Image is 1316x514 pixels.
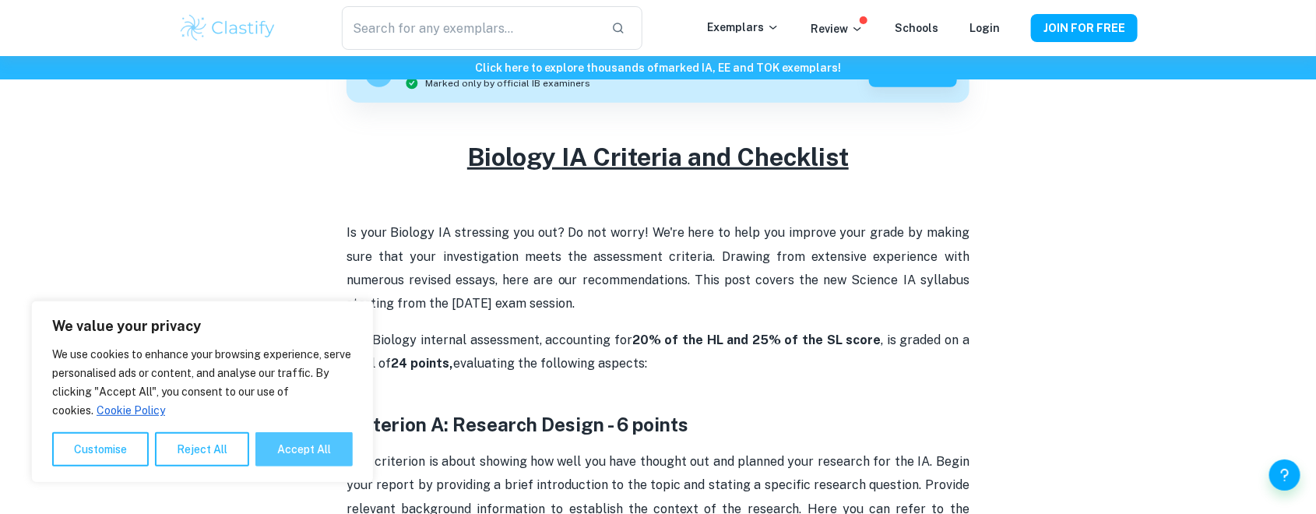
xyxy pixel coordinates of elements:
p: Exemplars [707,19,779,36]
span: Marked only by official IB examiners [425,76,590,90]
span: Is your Biology IA stressing you out? Do not worry! We're here to help you improve your grade by ... [347,225,973,311]
button: Accept All [255,432,353,466]
div: We value your privacy [31,301,374,483]
p: We use cookies to enhance your browsing experience, serve personalised ads or content, and analys... [52,345,353,420]
strong: Criterion A: Research Design - 6 points [347,414,688,435]
button: JOIN FOR FREE [1031,14,1138,42]
h6: Click here to explore thousands of marked IA, EE and TOK exemplars ! [3,59,1313,76]
button: Customise [52,432,149,466]
input: Search for any exemplars... [342,6,599,50]
img: Clastify logo [178,12,277,44]
strong: 24 points, [391,356,453,371]
p: We value your privacy [52,317,353,336]
u: Biology IA Criteria and Checklist [467,143,849,171]
span: The Biology internal assessment, accounting for , is graded on a total of evaluating the followin... [347,333,973,371]
p: Review [811,20,864,37]
strong: 20% of the HL and 25% of the SL score [632,333,881,347]
a: Login [969,22,1000,34]
a: Cookie Policy [96,403,166,417]
a: Schools [895,22,938,34]
button: Help and Feedback [1269,459,1300,491]
button: Reject All [155,432,249,466]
